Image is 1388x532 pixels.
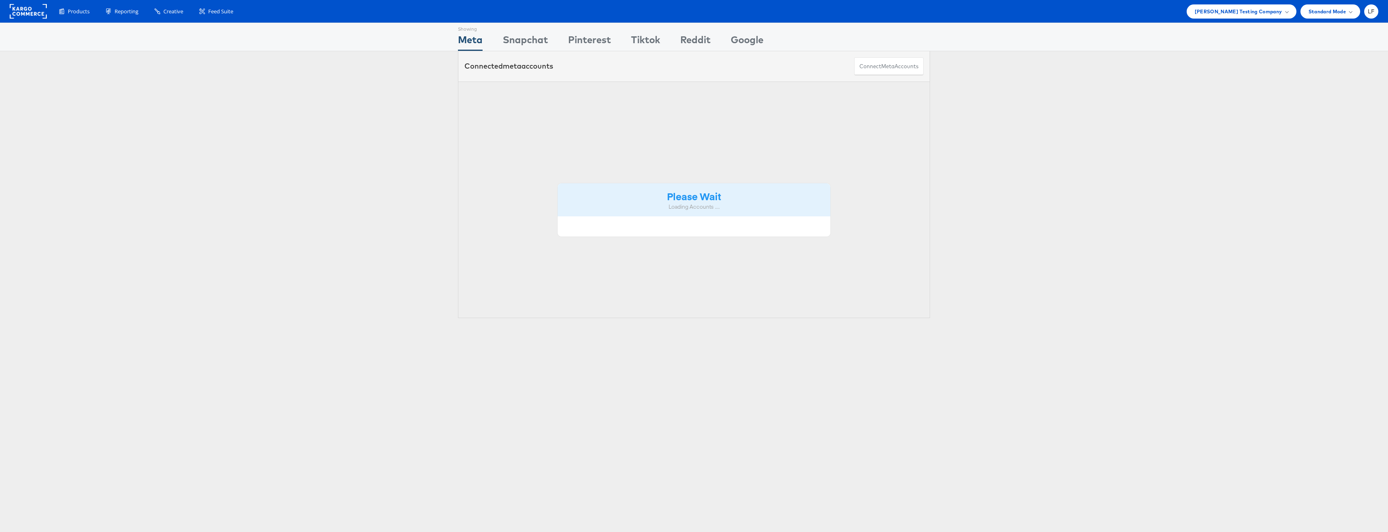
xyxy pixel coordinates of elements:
span: Products [68,8,90,15]
span: LF [1368,9,1375,14]
div: Pinterest [568,33,611,51]
span: Standard Mode [1309,7,1346,16]
span: Creative [163,8,183,15]
div: Connected accounts [464,61,553,71]
div: Meta [458,33,483,51]
span: Reporting [115,8,138,15]
div: Loading Accounts .... [564,203,824,211]
span: meta [503,61,521,71]
span: [PERSON_NAME] Testing Company [1195,7,1282,16]
strong: Please Wait [667,189,721,203]
div: Snapchat [503,33,548,51]
div: Google [731,33,763,51]
div: Reddit [680,33,711,51]
span: Feed Suite [208,8,233,15]
button: ConnectmetaAccounts [854,57,924,75]
div: Tiktok [631,33,660,51]
span: meta [881,63,895,70]
div: Showing [458,23,483,33]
